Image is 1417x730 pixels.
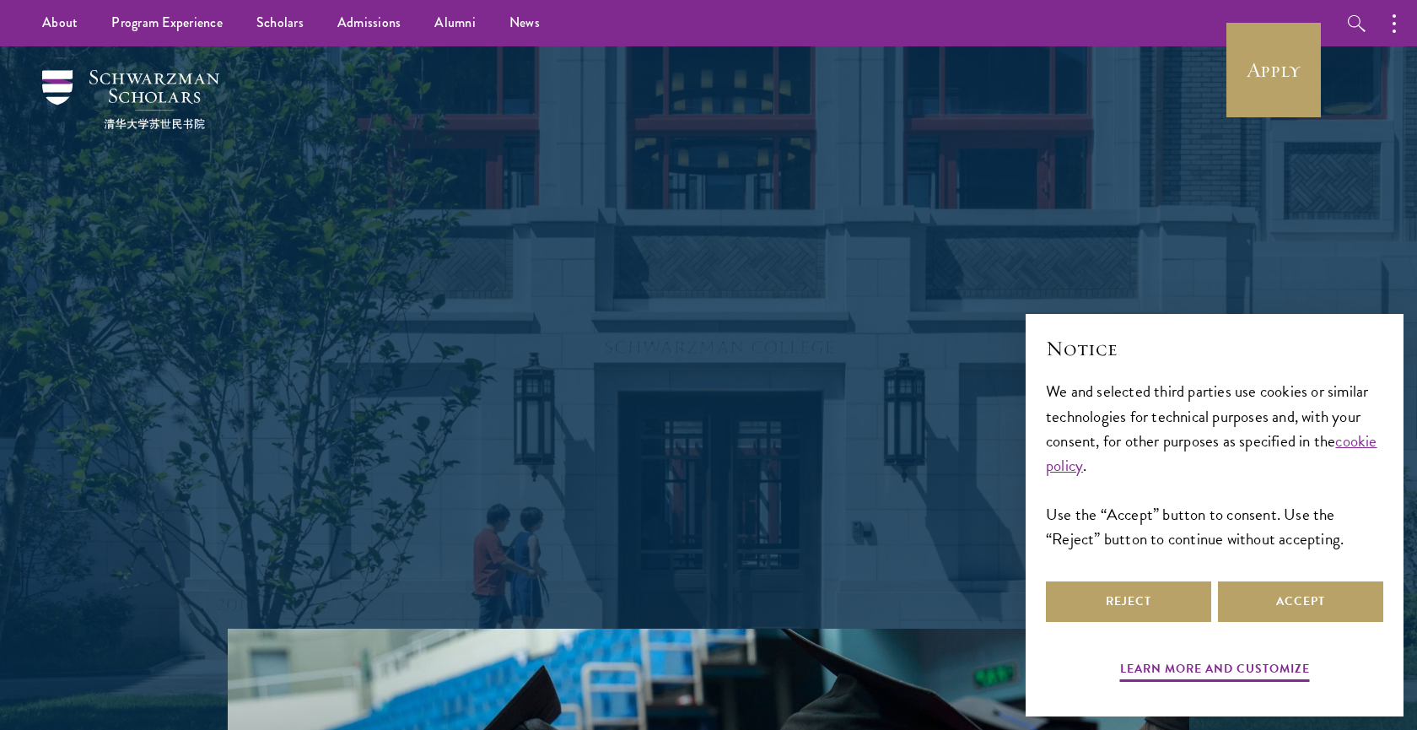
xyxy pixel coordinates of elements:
h2: Notice [1046,334,1383,363]
img: Schwarzman Scholars [42,70,219,129]
a: cookie policy [1046,429,1377,478]
button: Learn more and customize [1120,658,1310,684]
div: We and selected third parties use cookies or similar technologies for technical purposes and, wit... [1046,379,1383,550]
button: Reject [1046,581,1211,622]
button: Accept [1218,581,1383,622]
a: Apply [1226,23,1321,117]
